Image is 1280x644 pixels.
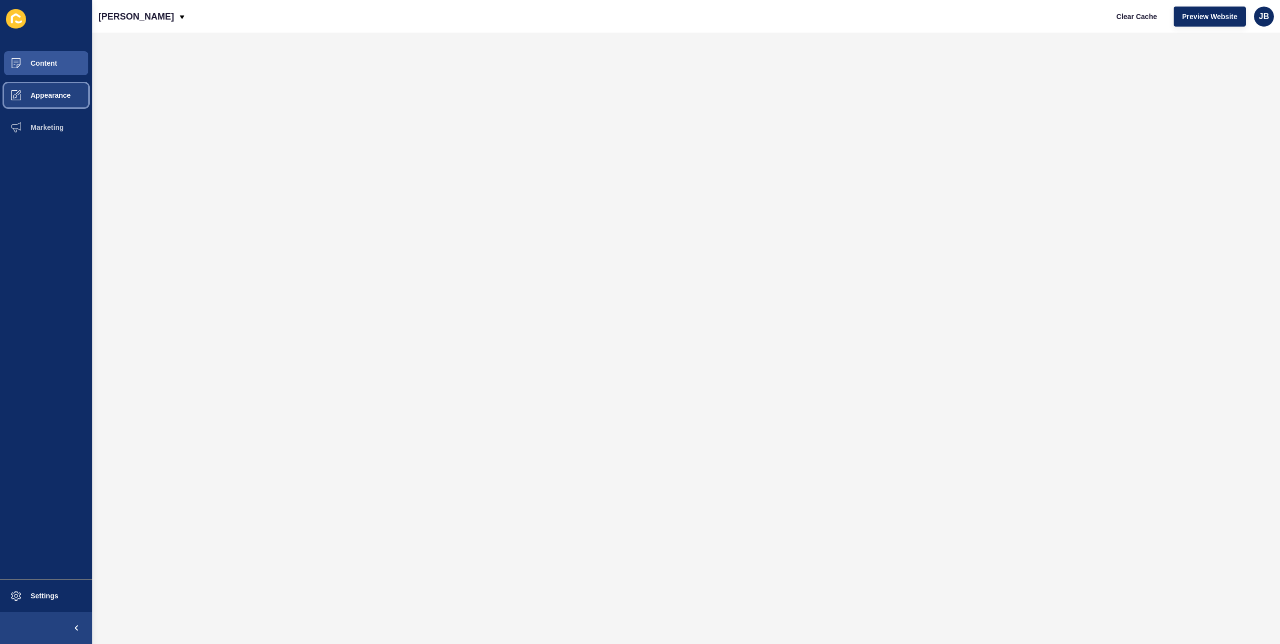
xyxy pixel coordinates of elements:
[1182,12,1237,22] span: Preview Website
[1259,12,1269,22] span: JB
[1108,7,1166,27] button: Clear Cache
[1174,7,1246,27] button: Preview Website
[1116,12,1157,22] span: Clear Cache
[98,4,174,29] p: [PERSON_NAME]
